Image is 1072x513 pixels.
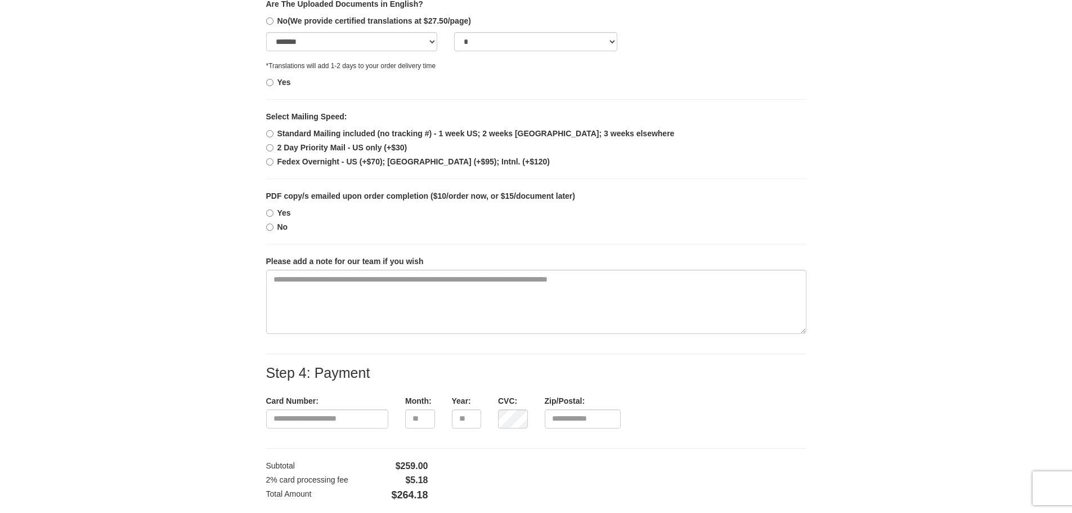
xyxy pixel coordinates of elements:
[498,395,517,407] label: CVC:
[396,460,428,474] span: $259.00
[266,488,312,500] label: Total Amount
[851,111,1072,513] iframe: LiveChat chat widget
[266,474,348,485] label: 2% card processing fee
[266,256,424,267] label: Please add a note for our team if you wish
[266,17,273,25] input: No(We provide certified translations at $27.50/page)
[405,474,428,488] span: $5.18
[266,158,273,166] input: Fedex Overnight - US (+$70); [GEOGRAPHIC_DATA] (+$95); Intnl. (+$120)
[405,395,432,407] label: Month:
[266,395,319,407] label: Card Number:
[266,112,347,121] b: Select Mailing Speed:
[266,79,273,86] input: Yes
[266,209,273,217] input: Yes
[266,130,273,137] input: Standard Mailing included (no tracking #) - 1 week US; 2 weeks [GEOGRAPHIC_DATA]; 3 weeks elsewhere
[277,222,288,231] b: No
[288,16,471,25] span: (We provide certified translations at $27.50/page)
[452,395,471,407] label: Year:
[277,78,291,87] b: Yes
[266,224,273,231] input: No
[277,143,407,152] b: 2 Day Priority Mail - US only (+$30)
[277,129,675,138] b: Standard Mailing included (no tracking #) - 1 week US; 2 weeks [GEOGRAPHIC_DATA]; 3 weeks elsewhere
[266,144,273,151] input: 2 Day Priority Mail - US only (+$30)
[266,191,575,200] b: PDF copy/s emailed upon order completion ($10/order now, or $15/document later)
[277,157,550,166] b: Fedex Overnight - US (+$70); [GEOGRAPHIC_DATA] (+$95); Intnl. (+$120)
[391,488,428,503] span: $264.18
[545,395,585,407] label: Zip/Postal:
[277,208,291,217] b: Yes
[266,62,436,70] small: *Translations will add 1-2 days to your order delivery time
[277,16,471,25] b: No
[266,460,295,471] label: Subtotal
[266,365,370,381] label: Step 4: Payment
